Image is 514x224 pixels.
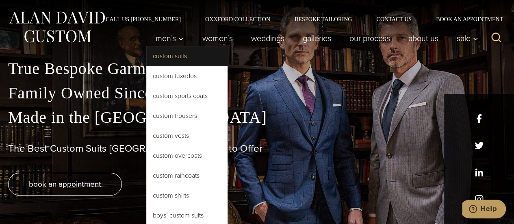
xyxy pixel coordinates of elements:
a: weddings [242,30,293,46]
a: Our Process [340,30,399,46]
a: Call Us [PHONE_NUMBER] [93,16,193,22]
nav: Primary Navigation [146,30,483,46]
a: Custom Suits [146,46,228,66]
a: Custom Trousers [146,106,228,126]
nav: Secondary Navigation [93,16,506,22]
a: Custom Raincoats [146,166,228,185]
a: Galleries [293,30,340,46]
img: Alan David Custom [8,9,106,45]
button: View Search Form [486,28,506,48]
a: Bespoke Tailoring [282,16,364,22]
a: book an appointment [8,173,122,196]
button: Men’s sub menu toggle [146,30,193,46]
a: Custom Overcoats [146,146,228,165]
iframe: Opens a widget where you can chat to one of our agents [462,200,506,220]
a: Book an Appointment [424,16,506,22]
a: Women’s [193,30,242,46]
a: Custom Tuxedos [146,66,228,86]
h1: The Best Custom Suits [GEOGRAPHIC_DATA] Has to Offer [8,143,506,154]
span: book an appointment [29,178,101,190]
button: Sale sub menu toggle [447,30,483,46]
a: Custom Shirts [146,186,228,205]
a: About Us [399,30,447,46]
p: True Bespoke Garments Family Owned Since [DATE] Made in the [GEOGRAPHIC_DATA] [8,57,506,130]
a: Custom Sports Coats [146,86,228,106]
a: Custom Vests [146,126,228,146]
a: Oxxford Collection [193,16,282,22]
a: Contact Us [364,16,424,22]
